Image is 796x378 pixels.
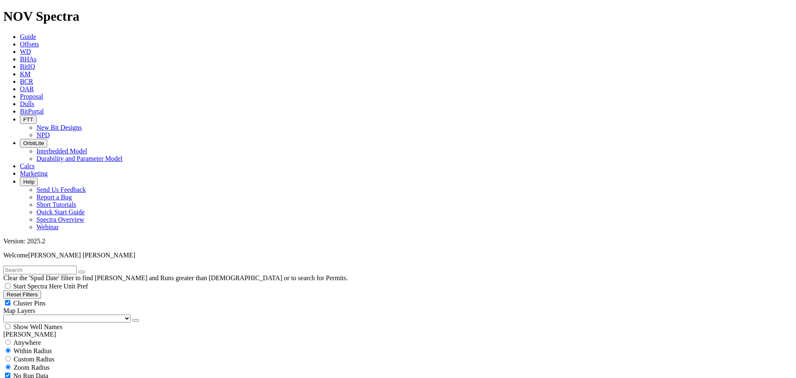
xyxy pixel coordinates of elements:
[3,9,793,24] h1: NOV Spectra
[36,201,76,208] a: Short Tutorials
[28,252,135,259] span: [PERSON_NAME] [PERSON_NAME]
[3,266,77,274] input: Search
[3,290,41,299] button: Reset Filters
[20,63,35,70] a: BitIQ
[20,70,31,78] a: KM
[36,124,82,131] a: New Bit Designs
[14,364,50,371] span: Zoom Radius
[20,170,48,177] a: Marketing
[20,85,34,92] a: OAR
[36,155,123,162] a: Durability and Parameter Model
[36,131,50,138] a: NPD
[63,283,88,290] span: Unit Pref
[20,162,35,170] a: Calcs
[36,208,85,216] a: Quick Start Guide
[20,177,38,186] button: Help
[20,33,36,40] a: Guide
[5,283,10,288] input: Start Spectra Here
[13,339,41,346] span: Anywhere
[13,323,62,330] span: Show Well Names
[20,93,43,100] a: Proposal
[20,41,39,48] a: Offsets
[13,283,62,290] span: Start Spectra Here
[3,237,793,245] div: Version: 2025.2
[3,307,35,314] span: Map Layers
[20,108,44,115] a: BitPortal
[20,78,33,85] a: BCR
[14,356,54,363] span: Custom Radius
[36,148,87,155] a: Interbedded Model
[23,179,34,185] span: Help
[20,139,47,148] button: OrbitLite
[3,331,793,338] div: [PERSON_NAME]
[3,252,793,259] p: Welcome
[36,216,84,223] a: Spectra Overview
[20,56,36,63] a: BHAs
[14,347,52,354] span: Within Radius
[36,194,72,201] a: Report a Bug
[23,140,44,146] span: OrbitLite
[13,300,46,307] span: Cluster Pins
[23,116,33,123] span: FTT
[20,48,31,55] a: WD
[20,115,36,124] button: FTT
[20,100,34,107] a: Dulls
[3,274,348,281] span: Clear the 'Spud Date' filter to find [PERSON_NAME] and Runs greater than [DEMOGRAPHIC_DATA] or to...
[36,223,59,230] a: Webinar
[36,186,86,193] a: Send Us Feedback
